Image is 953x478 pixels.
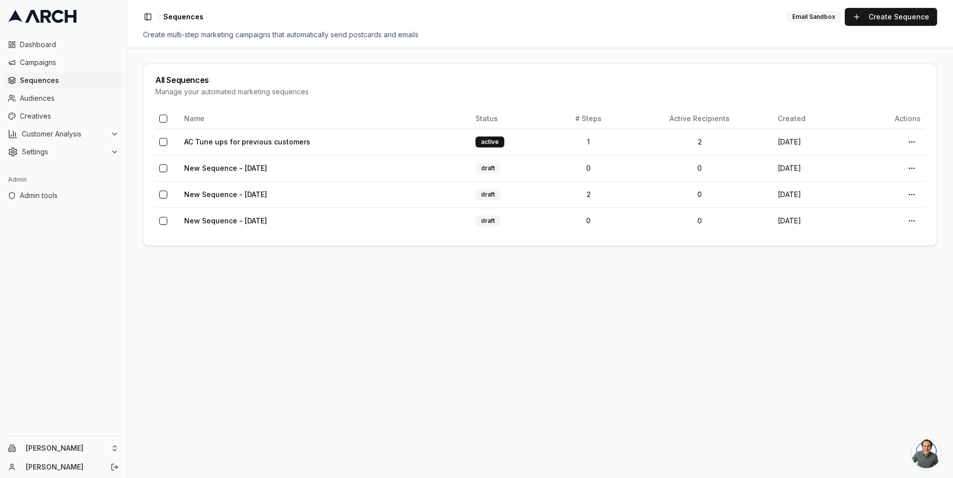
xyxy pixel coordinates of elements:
a: New Sequence - [DATE] [184,164,267,172]
nav: breadcrumb [163,12,204,22]
a: Admin tools [4,188,123,204]
td: 0 [551,155,626,181]
span: Campaigns [20,58,119,68]
span: Sequences [163,12,204,22]
div: Manage your automated marketing sequences [155,87,925,97]
th: Created [774,109,852,129]
td: [DATE] [774,181,852,207]
span: Creatives [20,111,119,121]
td: [DATE] [774,207,852,234]
td: 0 [551,207,626,234]
a: New Sequence - [DATE] [184,216,267,225]
th: Active Recipients [626,109,774,129]
td: 1 [551,129,626,155]
td: 0 [626,155,774,181]
div: Create multi-step marketing campaigns that automatically send postcards and emails [143,30,937,40]
td: 2 [551,181,626,207]
button: [PERSON_NAME] [4,440,123,456]
a: Campaigns [4,55,123,70]
a: Audiences [4,90,123,106]
div: draft [476,189,500,200]
a: Dashboard [4,37,123,53]
th: Actions [851,109,925,129]
span: Admin tools [20,191,119,201]
span: [PERSON_NAME] [26,444,107,453]
span: Audiences [20,93,119,103]
span: Customer Analysis [22,129,107,139]
a: Create Sequence [845,8,937,26]
td: 0 [626,207,774,234]
button: Log out [108,460,122,474]
div: All Sequences [155,76,925,84]
span: Settings [22,147,107,157]
td: [DATE] [774,129,852,155]
a: AC Tune ups for previous customers [184,137,310,146]
a: New Sequence - [DATE] [184,190,267,199]
span: Sequences [20,75,119,85]
th: # Steps [551,109,626,129]
div: Email Sandbox [787,11,841,22]
div: Admin [4,172,123,188]
a: [PERSON_NAME] [26,462,100,472]
button: Settings [4,144,123,160]
td: [DATE] [774,155,852,181]
td: 2 [626,129,774,155]
div: active [476,137,504,147]
a: Creatives [4,108,123,124]
div: draft [476,215,500,226]
th: Status [472,109,551,129]
td: 0 [626,181,774,207]
div: draft [476,163,500,174]
a: Open chat [911,438,941,468]
span: Dashboard [20,40,119,50]
a: Sequences [4,72,123,88]
button: Customer Analysis [4,126,123,142]
th: Name [180,109,472,129]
